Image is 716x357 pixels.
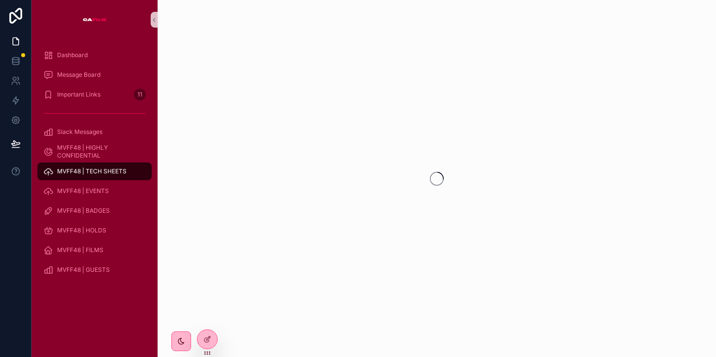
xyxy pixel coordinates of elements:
span: Dashboard [57,51,88,59]
a: Slack Messages [37,123,152,141]
a: MVFF48 | FILMS [37,241,152,259]
span: Important Links [57,91,100,98]
span: MVFF48 | BADGES [57,207,110,215]
span: MVFF48 | TECH SHEETS [57,167,127,175]
a: MVFF48 | EVENTS [37,182,152,200]
a: Dashboard [37,46,152,64]
a: MVFF48 | TECH SHEETS [37,162,152,180]
a: MVFF48 | HIGHLY CONFIDENTIAL [37,143,152,161]
a: Message Board [37,66,152,84]
span: MVFF48 | GUESTS [57,266,110,274]
span: MVFF48 | HOLDS [57,227,106,234]
span: MVFF48 | HIGHLY CONFIDENTIAL [57,144,142,160]
div: 11 [134,89,146,100]
span: Message Board [57,71,100,79]
div: scrollable content [32,39,158,292]
a: Important Links11 [37,86,152,103]
span: MVFF48 | EVENTS [57,187,109,195]
a: MVFF48 | BADGES [37,202,152,220]
a: MVFF48 | GUESTS [37,261,152,279]
img: App logo [83,12,106,28]
span: Slack Messages [57,128,102,136]
a: MVFF48 | HOLDS [37,222,152,239]
span: MVFF48 | FILMS [57,246,103,254]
